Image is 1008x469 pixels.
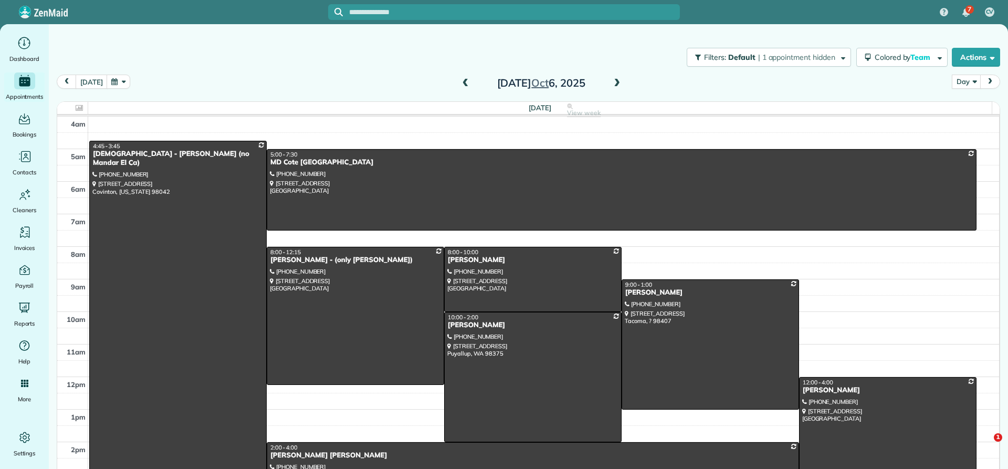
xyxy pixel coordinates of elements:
a: Cleaners [4,186,45,215]
button: Day [952,75,981,89]
span: 6am [71,185,86,193]
button: [DATE] [76,75,107,89]
span: | 1 appointment hidden [758,53,835,62]
span: 1 [994,433,1002,442]
span: Bookings [13,129,37,140]
span: 8:00 - 10:00 [448,248,478,256]
button: Focus search [328,8,343,16]
button: prev [57,75,77,89]
span: 7am [71,217,86,226]
span: 7 [968,5,971,14]
span: 1pm [71,413,86,421]
div: [PERSON_NAME] [447,321,618,330]
iframe: Intercom live chat [972,433,997,458]
svg: Focus search [334,8,343,16]
a: Reports [4,299,45,329]
button: Colored byTeam [856,48,948,67]
span: CV [986,8,994,16]
a: Invoices [4,224,45,253]
span: Team [910,53,932,62]
span: Appointments [6,91,44,102]
div: 7 unread notifications [955,1,977,24]
button: Filters: Default | 1 appointment hidden [687,48,850,67]
a: Bookings [4,110,45,140]
span: 5:00 - 7:30 [270,151,298,158]
div: [PERSON_NAME] [625,288,796,297]
span: 12pm [67,380,86,389]
span: 2pm [71,445,86,454]
div: [PERSON_NAME] [802,386,973,395]
span: Dashboard [9,54,39,64]
a: Help [4,337,45,367]
h2: [DATE] 6, 2025 [476,77,607,89]
span: Help [18,356,31,367]
span: [DATE] [529,103,551,112]
span: Reports [14,318,35,329]
span: More [18,394,31,404]
span: 12:00 - 4:00 [803,379,833,386]
span: Cleaners [13,205,36,215]
span: 5am [71,152,86,161]
span: 4:45 - 3:45 [93,142,120,150]
span: 9am [71,283,86,291]
span: Contacts [13,167,36,178]
span: 9:00 - 1:00 [625,281,653,288]
div: [PERSON_NAME] [447,256,618,265]
span: 4am [71,120,86,128]
div: [PERSON_NAME] - (only [PERSON_NAME]) [270,256,441,265]
a: Payroll [4,262,45,291]
span: Default [728,53,756,62]
span: Payroll [15,280,34,291]
button: next [980,75,1000,89]
button: Actions [952,48,1000,67]
span: Oct [531,76,549,89]
a: Contacts [4,148,45,178]
span: 11am [67,348,86,356]
span: Invoices [14,243,35,253]
span: 10:00 - 2:00 [448,314,478,321]
div: [DEMOGRAPHIC_DATA] - [PERSON_NAME] (no Mandar El Ca) [92,150,264,168]
div: MD Cote [GEOGRAPHIC_DATA] [270,158,973,167]
a: Appointments [4,72,45,102]
a: Filters: Default | 1 appointment hidden [681,48,850,67]
span: 2:00 - 4:00 [270,444,298,451]
span: Colored by [875,53,934,62]
span: 8:00 - 12:15 [270,248,301,256]
span: 8am [71,250,86,258]
span: View week [567,109,601,117]
span: Filters: [704,53,726,62]
a: Dashboard [4,35,45,64]
a: Settings [4,429,45,458]
span: Settings [14,448,36,458]
span: 10am [67,315,86,324]
div: [PERSON_NAME] [PERSON_NAME] [270,451,796,460]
